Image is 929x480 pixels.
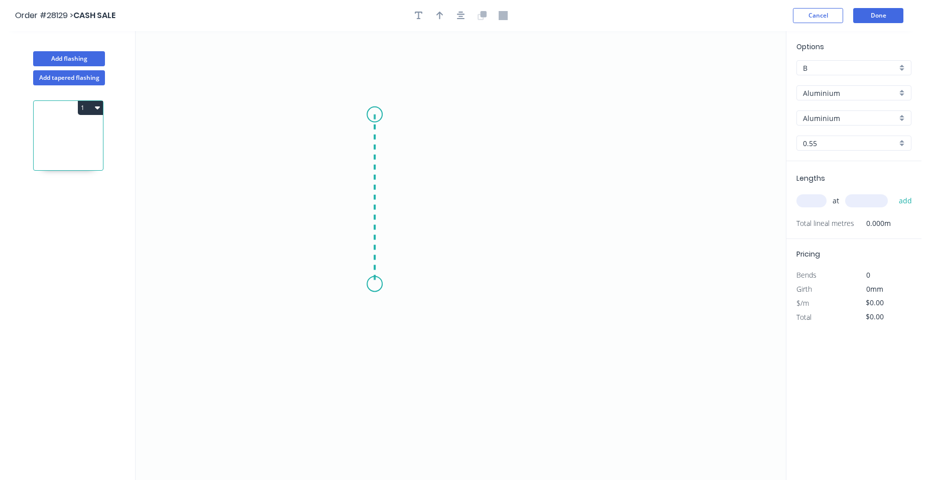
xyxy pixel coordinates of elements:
[866,270,870,280] span: 0
[803,88,897,98] input: Material
[793,8,843,23] button: Cancel
[894,192,917,209] button: add
[796,312,811,322] span: Total
[73,10,115,21] span: CASH SALE
[78,101,103,115] button: 1
[853,8,903,23] button: Done
[33,51,105,66] button: Add flashing
[854,216,891,230] span: 0.000m
[803,138,897,149] input: Thickness
[796,173,825,183] span: Lengths
[796,249,820,259] span: Pricing
[803,63,897,73] input: Price level
[796,42,824,52] span: Options
[796,270,817,280] span: Bends
[833,194,839,208] span: at
[796,216,854,230] span: Total lineal metres
[15,10,73,21] span: Order #28129 >
[136,31,786,480] svg: 0
[33,70,105,85] button: Add tapered flashing
[796,298,809,308] span: $/m
[866,284,883,294] span: 0mm
[796,284,812,294] span: Girth
[803,113,897,124] input: Colour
